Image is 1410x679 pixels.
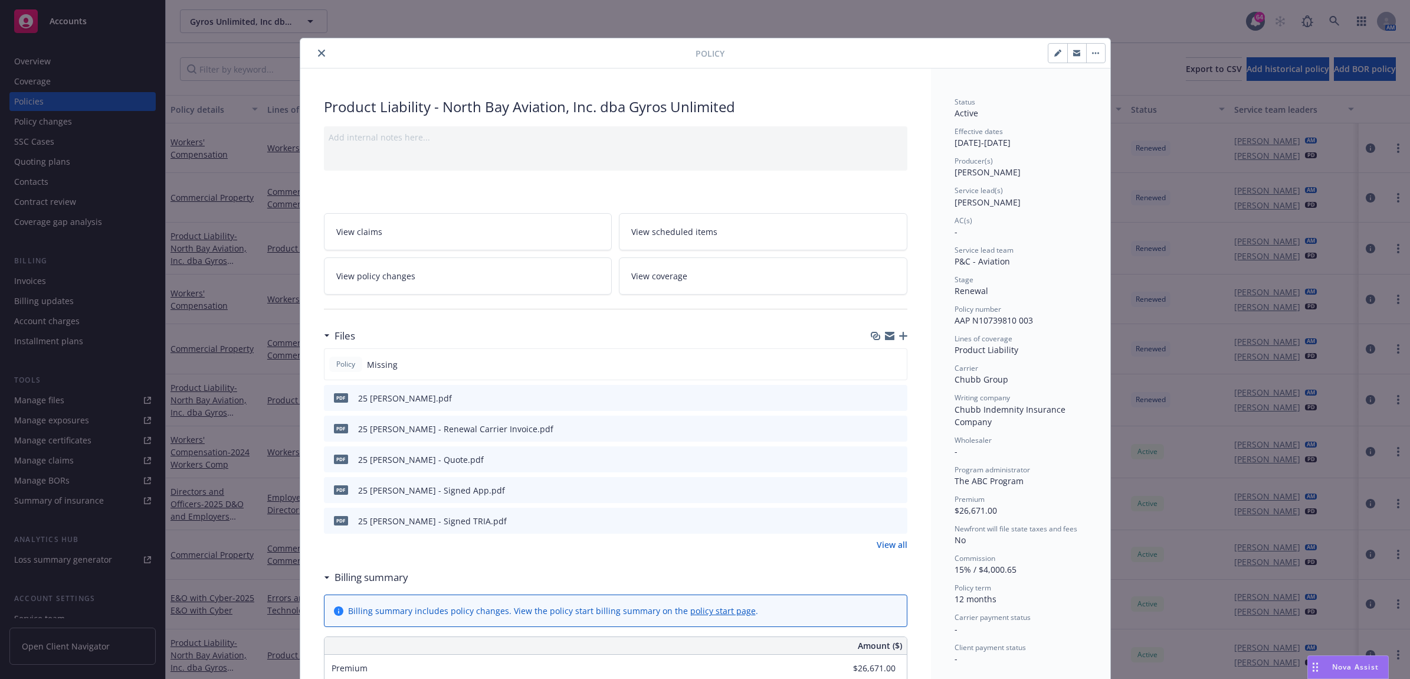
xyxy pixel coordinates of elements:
[358,484,505,497] div: 25 [PERSON_NAME] - Signed App.pdf
[690,605,756,616] a: policy start page
[955,344,1018,355] span: Product Liability
[358,392,452,404] div: 25 [PERSON_NAME].pdf
[955,612,1031,622] span: Carrier payment status
[955,583,991,593] span: Policy term
[826,660,903,677] input: 0.00
[955,363,978,373] span: Carrier
[955,315,1033,326] span: AAP N10739810 003
[955,623,958,635] span: -
[955,505,997,516] span: $26,671.00
[873,484,883,497] button: download file
[1332,662,1379,672] span: Nova Assist
[873,453,883,466] button: download file
[955,216,972,226] span: AC(s)
[955,285,988,296] span: Renewal
[324,257,612,295] a: View policy changes
[334,455,348,463] span: pdf
[955,465,1030,475] span: Program administrator
[358,453,484,466] div: 25 [PERSON_NAME] - Quote.pdf
[955,226,958,237] span: -
[955,435,992,445] span: Wholesaler
[955,564,1016,575] span: 15% / $4,000.65
[955,653,958,664] span: -
[955,534,966,546] span: No
[955,393,1010,403] span: Writing company
[873,392,883,404] button: download file
[873,515,883,527] button: download file
[324,328,355,344] div: Files
[334,359,358,370] span: Policy
[335,570,408,585] h3: Billing summary
[892,484,903,497] button: preview file
[334,424,348,433] span: pdf
[892,392,903,404] button: preview file
[619,257,907,295] a: View coverage
[955,475,1024,487] span: The ABC Program
[334,516,348,525] span: pdf
[314,46,329,60] button: close
[955,553,995,563] span: Commission
[955,334,1012,344] span: Lines of coverage
[955,97,975,107] span: Status
[1307,655,1389,679] button: Nova Assist
[955,185,1003,195] span: Service lead(s)
[955,167,1021,178] span: [PERSON_NAME]
[334,393,348,402] span: pdf
[955,126,1003,136] span: Effective dates
[955,494,985,504] span: Premium
[955,642,1026,652] span: Client payment status
[358,423,553,435] div: 25 [PERSON_NAME] - Renewal Carrier Invoice.pdf
[696,47,724,60] span: Policy
[892,453,903,466] button: preview file
[332,662,368,674] span: Premium
[336,270,415,282] span: View policy changes
[619,213,907,250] a: View scheduled items
[335,328,355,344] h3: Files
[955,256,1010,267] span: P&C - Aviation
[892,515,903,527] button: preview file
[892,423,903,435] button: preview file
[631,226,717,238] span: View scheduled items
[955,374,1008,385] span: Chubb Group
[955,245,1014,255] span: Service lead team
[329,131,903,143] div: Add internal notes here...
[955,304,1001,314] span: Policy number
[955,446,958,457] span: -
[324,213,612,250] a: View claims
[858,639,902,652] span: Amount ($)
[324,570,408,585] div: Billing summary
[324,97,907,117] div: Product Liability - North Bay Aviation, Inc. dba Gyros Unlimited
[955,156,993,166] span: Producer(s)
[367,358,398,371] span: Missing
[955,126,1087,149] div: [DATE] - [DATE]
[955,107,978,119] span: Active
[877,538,907,551] a: View all
[334,485,348,494] span: pdf
[1308,656,1323,678] div: Drag to move
[955,593,996,605] span: 12 months
[955,524,1077,534] span: Newfront will file state taxes and fees
[336,226,382,238] span: View claims
[873,423,883,435] button: download file
[348,605,758,617] div: Billing summary includes policy changes. View the policy start billing summary on the .
[955,197,1021,208] span: [PERSON_NAME]
[955,404,1068,427] span: Chubb Indemnity Insurance Company
[358,515,507,527] div: 25 [PERSON_NAME] - Signed TRIA.pdf
[631,270,687,282] span: View coverage
[955,275,973,285] span: Stage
